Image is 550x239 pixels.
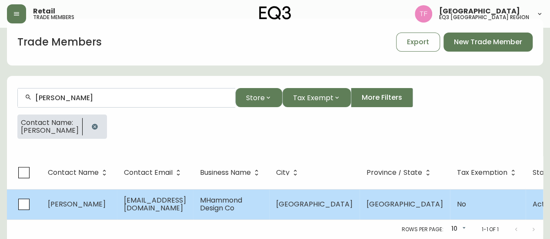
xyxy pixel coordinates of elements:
[33,8,55,15] span: Retail
[293,92,333,103] span: Tax Exempt
[124,170,173,175] span: Contact Email
[457,170,507,175] span: Tax Exemption
[48,169,110,177] span: Contact Name
[351,88,413,107] button: More Filters
[259,6,291,20] img: logo
[276,199,353,209] span: [GEOGRAPHIC_DATA]
[124,195,186,213] span: [EMAIL_ADDRESS][DOMAIN_NAME]
[276,170,290,175] span: City
[282,88,351,107] button: Tax Exempt
[246,92,265,103] span: Store
[443,33,533,52] button: New Trade Member
[457,199,466,209] span: No
[200,170,251,175] span: Business Name
[367,169,433,177] span: Province / State
[457,169,519,177] span: Tax Exemption
[407,37,429,47] span: Export
[21,119,79,127] span: Contact Name:
[454,37,522,47] span: New Trade Member
[402,226,443,233] p: Rows per page:
[396,33,440,52] button: Export
[447,222,467,236] div: 10
[439,8,520,15] span: [GEOGRAPHIC_DATA]
[33,15,74,20] h5: trade members
[481,226,499,233] p: 1-1 of 1
[367,170,422,175] span: Province / State
[200,169,262,177] span: Business Name
[439,15,529,20] h5: eq3 [GEOGRAPHIC_DATA] region
[17,35,102,49] h1: Trade Members
[276,169,301,177] span: City
[124,169,184,177] span: Contact Email
[200,195,242,213] span: MHammond Design Co
[367,199,443,209] span: [GEOGRAPHIC_DATA]
[235,88,282,107] button: Store
[35,94,228,102] input: Search
[48,199,106,209] span: [PERSON_NAME]
[415,5,432,23] img: 971393357b0bdd4f0581b88529d406f6
[48,170,99,175] span: Contact Name
[21,127,79,134] span: [PERSON_NAME]
[362,93,402,102] span: More Filters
